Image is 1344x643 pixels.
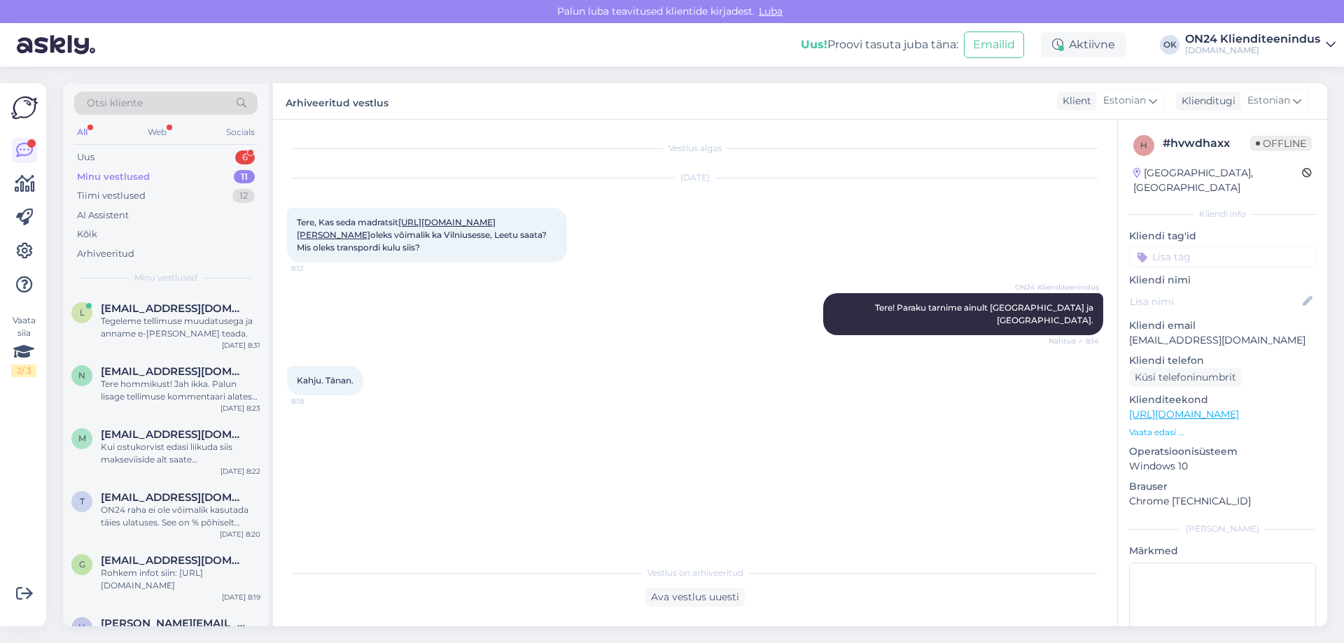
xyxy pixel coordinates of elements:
[287,142,1103,155] div: Vestlus algas
[1129,523,1316,535] div: [PERSON_NAME]
[234,170,255,184] div: 11
[1130,294,1300,309] input: Lisa nimi
[755,5,787,17] span: Luba
[1129,459,1316,474] p: Windows 10
[645,588,745,607] div: Ava vestlus uuesti
[1160,35,1179,55] div: OK
[1250,136,1312,151] span: Offline
[101,378,260,403] div: Tere hommikust! Jah ikka. Palun lisage tellimuse kommentaari alates mis kuupäevast saate kauba va...
[134,271,197,284] span: Minu vestlused
[101,315,260,340] div: Tegeleme tellimuse muudatusega ja anname e-[PERSON_NAME] teada.
[80,496,85,507] span: t
[1185,34,1320,45] div: ON24 Klienditeenindus
[1185,34,1336,56] a: ON24 Klienditeenindus[DOMAIN_NAME]
[1185,45,1320,56] div: [DOMAIN_NAME]
[801,36,958,53] div: Proovi tasuta juba täna:
[1129,426,1316,439] p: Vaata edasi ...
[101,365,246,378] span: natalja.malitskaja@gmail.com
[77,227,97,241] div: Kõik
[875,302,1095,325] span: Tere! Paraku tarnime ainult [GEOGRAPHIC_DATA] ja [GEOGRAPHIC_DATA].
[1129,273,1316,288] p: Kliendi nimi
[77,170,150,184] div: Minu vestlused
[222,592,260,602] div: [DATE] 8:19
[78,433,86,444] span: m
[1046,336,1099,346] span: Nähtud ✓ 8:14
[964,31,1024,58] button: Emailid
[1129,208,1316,220] div: Kliendi info
[1129,318,1316,333] p: Kliendi email
[80,307,85,318] span: l
[647,567,743,579] span: Vestlus on arhiveeritud
[1057,94,1091,108] div: Klient
[1140,140,1147,150] span: h
[101,441,260,466] div: Kui ostukorvist edasi liikuda siis makseviiside alt saate [PERSON_NAME] sobiva järelmaksu.
[220,466,260,476] div: [DATE] 8:22
[1129,368,1242,387] div: Küsi telefoninumbrit
[1129,479,1316,494] p: Brauser
[101,617,246,630] span: helen.kivila@gmail.com
[1129,229,1316,243] p: Kliendi tag'id
[101,302,246,315] span: lizatkachen@gmail.com
[11,365,36,377] div: 2 / 3
[220,529,260,539] div: [DATE] 8:20
[1129,444,1316,459] p: Operatsioonisüsteem
[11,314,36,377] div: Vaata siia
[286,92,388,111] label: Arhiveeritud vestlus
[77,247,134,261] div: Arhiveeritud
[291,263,344,274] span: 8:12
[145,123,169,141] div: Web
[1176,94,1235,108] div: Klienditugi
[74,123,90,141] div: All
[1129,333,1316,348] p: [EMAIL_ADDRESS][DOMAIN_NAME]
[1129,408,1239,421] a: [URL][DOMAIN_NAME]
[1129,494,1316,509] p: Chrome [TECHNICAL_ID]
[287,171,1103,184] div: [DATE]
[101,428,246,441] span: mall.kolju@mail.ee
[78,370,85,381] span: n
[1247,93,1290,108] span: Estonian
[101,491,246,504] span: tuulmarilyn@gmail.com
[1129,393,1316,407] p: Klienditeekond
[87,96,143,111] span: Otsi kliente
[222,340,260,351] div: [DATE] 8:31
[1129,246,1316,267] input: Lisa tag
[11,94,38,121] img: Askly Logo
[101,567,260,592] div: Rohkem infot siin: [URL][DOMAIN_NAME]
[297,217,549,253] span: Tere, Kas seda madratsit oleks võimalik ka Vilniusesse, Leetu saata? Mis oleks transpordi kulu siis?
[101,504,260,529] div: ON24 raha ei ole võimalik kasutada täies ulatuses. See on % põhiselt [PERSON_NAME] juurde on märg...
[291,396,344,407] span: 8:18
[1041,32,1126,57] div: Aktiivne
[801,38,827,51] b: Uus!
[220,403,260,414] div: [DATE] 8:23
[77,150,94,164] div: Uus
[1133,166,1302,195] div: [GEOGRAPHIC_DATA], [GEOGRAPHIC_DATA]
[232,189,255,203] div: 12
[1103,93,1146,108] span: Estonian
[77,189,146,203] div: Tiimi vestlused
[1129,353,1316,368] p: Kliendi telefon
[101,554,246,567] span: gorushkindenis661@gmail.com
[223,123,258,141] div: Socials
[297,375,353,386] span: Kahju. Tänan.
[1163,135,1250,152] div: # hvwdhaxx
[77,209,129,222] div: AI Assistent
[1129,544,1316,558] p: Märkmed
[78,622,85,633] span: h
[79,559,85,570] span: g
[1015,282,1099,292] span: ON24 Klienditeenindus
[235,150,255,164] div: 6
